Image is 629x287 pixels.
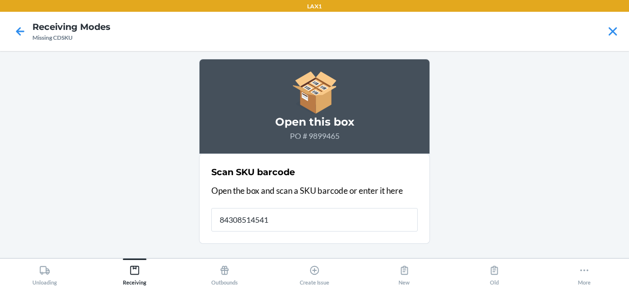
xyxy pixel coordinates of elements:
[359,259,449,286] button: New
[211,184,418,197] p: Open the box and scan a SKU barcode or enter it here
[449,259,539,286] button: Old
[211,114,418,130] h3: Open this box
[32,33,111,42] div: Missing CDSKU
[211,130,418,142] p: PO # 9899465
[32,21,111,33] h4: Receiving Modes
[211,261,238,286] div: Outbounds
[399,261,410,286] div: New
[539,259,629,286] button: More
[90,259,180,286] button: Receiving
[489,261,500,286] div: Old
[307,2,322,11] p: LAX1
[32,261,57,286] div: Unloading
[123,261,146,286] div: Receiving
[211,166,295,179] h2: Scan SKU barcode
[300,261,329,286] div: Create Issue
[578,261,591,286] div: More
[211,208,418,232] input: SKU/Barcode
[180,259,270,286] button: Outbounds
[270,259,360,286] button: Create Issue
